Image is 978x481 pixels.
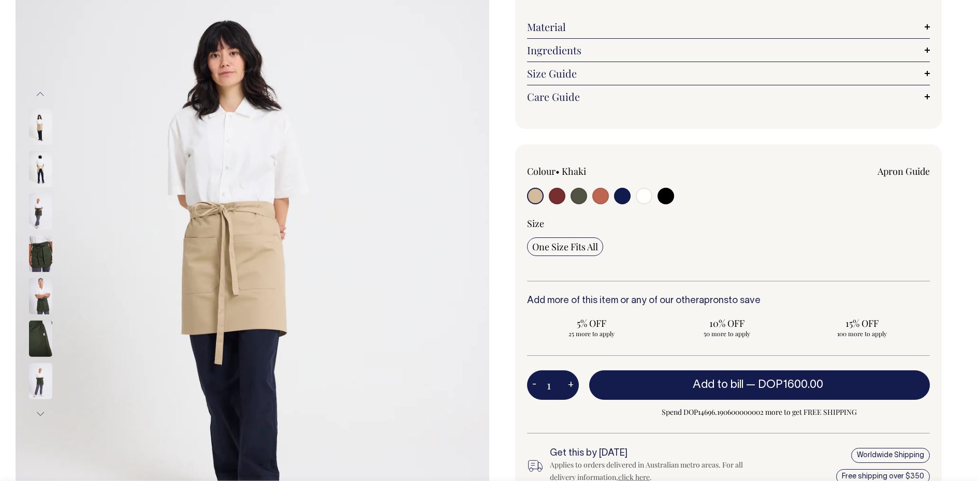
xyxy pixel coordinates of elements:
span: 50 more to apply [667,329,786,338]
input: 10% OFF 50 more to apply [662,314,791,341]
img: khaki [29,151,52,187]
button: + [563,375,579,396]
span: • [556,165,560,177]
img: olive [29,193,52,230]
span: Spend DOP14696.190600000002 more to get FREE SHIPPING [589,406,930,418]
span: DOP1600.00 [758,380,823,390]
img: olive [29,236,52,272]
span: 25 more to apply [532,329,651,338]
div: Size [527,217,930,230]
button: Previous [33,82,48,106]
input: 15% OFF 100 more to apply [797,314,926,341]
span: Add to bill [693,380,743,390]
input: One Size Fits All [527,237,603,256]
span: 100 more to apply [802,329,921,338]
button: - [527,375,542,396]
button: Add to bill —DOP1600.00 [589,370,930,399]
span: One Size Fits All [532,240,598,253]
img: olive [29,321,52,357]
a: Ingredients [527,44,930,56]
h6: Get this by [DATE] [550,448,747,459]
h6: Add more of this item or any of our other to save [527,296,930,306]
div: Colour [527,165,688,177]
img: olive [29,278,52,314]
a: Material [527,21,930,33]
button: Next [33,402,48,426]
label: Khaki [562,165,586,177]
a: Apron Guide [878,165,930,177]
img: khaki [29,109,52,145]
span: 10% OFF [667,317,786,329]
span: — [746,380,826,390]
a: Size Guide [527,67,930,80]
span: 15% OFF [802,317,921,329]
span: 5% OFF [532,317,651,329]
img: olive [29,363,52,399]
a: Care Guide [527,91,930,103]
input: 5% OFF 25 more to apply [527,314,656,341]
a: aprons [699,296,728,305]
